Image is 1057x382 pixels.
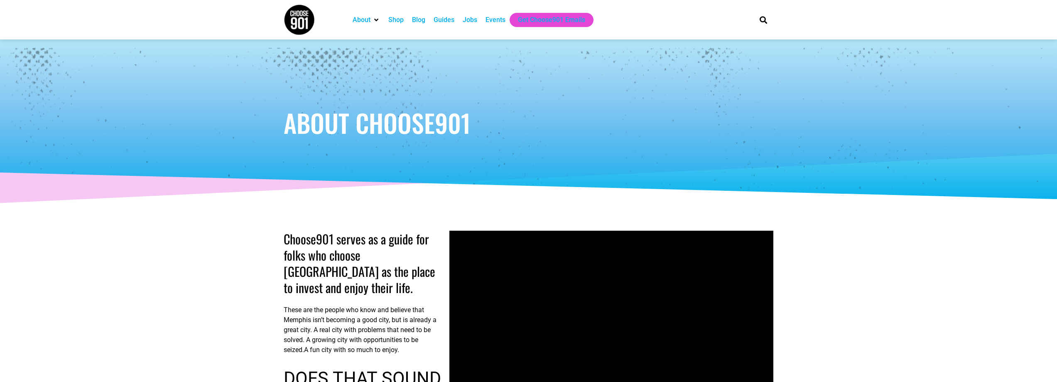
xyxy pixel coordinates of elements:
[518,15,585,25] a: Get Choose901 Emails
[284,110,774,135] h1: About Choose901
[486,15,505,25] a: Events
[463,15,477,25] a: Jobs
[284,231,441,296] h2: Choose901 serves as a guide for folks who choose [GEOGRAPHIC_DATA] as the place to invest and enj...
[412,15,425,25] a: Blog
[284,305,441,355] p: These are the people who know and believe that Memphis isn’t becoming a good city, but is already...
[388,15,404,25] a: Shop
[434,15,454,25] a: Guides
[353,15,370,25] a: About
[348,13,384,27] div: About
[348,13,746,27] nav: Main nav
[756,13,770,27] div: Search
[304,346,399,354] span: A fun city with so much to enjoy.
